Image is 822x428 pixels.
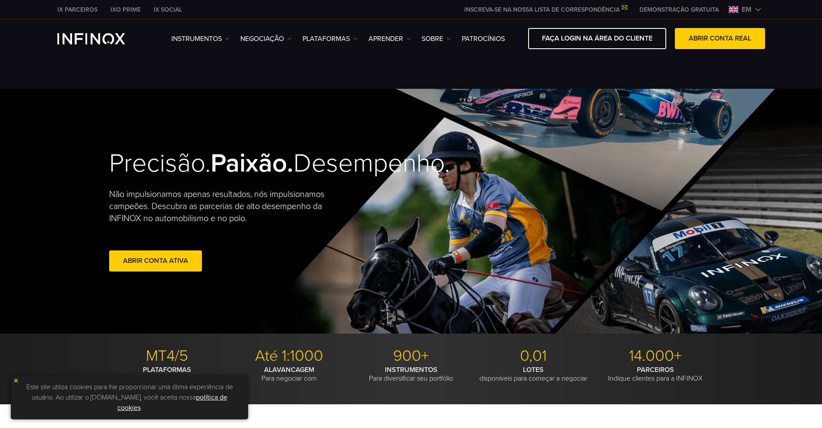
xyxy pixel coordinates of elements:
[143,366,191,374] font: PLATAFORMAS
[119,374,215,391] font: Com ferramentas de negociação modernas
[368,34,411,44] a: Aprender
[146,347,188,365] font: MT4/5
[171,34,222,43] font: Instrumentos
[57,6,98,13] font: IX PARCEIROS
[147,5,189,14] a: INFINOX
[368,34,403,43] font: Aprender
[542,34,652,43] font: FAÇA LOGIN NA ÁREA DO CLIENTE
[293,148,450,179] font: Desempenho.
[141,403,142,412] font: .
[462,34,505,44] a: PATROCÍNIOS
[689,34,751,43] font: ABRIR CONTA REAL
[110,6,141,13] font: IXO PRIME
[393,347,429,365] font: 900+
[637,366,674,374] font: PARCEIROS
[422,34,451,44] a: SOBRE
[240,34,292,44] a: NEGOCIAÇÃO
[26,383,233,402] font: Este site utiliza cookies para lhe proporcionar uma ótima experiência de usuário. Ao utilizar o [...
[154,6,182,13] font: IX SOCIAL
[302,34,350,43] font: PLATAFORMAS
[109,250,202,272] a: Abrir conta ativa
[464,6,620,13] font: INSCREVA-SE NA NOSSA LISTA DE CORRESPONDÊNCIA
[240,34,284,43] font: NEGOCIAÇÃO
[369,374,453,383] font: Para diversificar seu portfólio
[462,34,505,43] font: PATROCÍNIOS
[255,347,323,365] font: Até 1:1000
[422,34,443,43] font: SOBRE
[51,5,104,14] a: INFINOX
[264,366,314,374] font: ALAVANCAGEM
[479,374,587,383] font: disponíveis para começar a negociar
[528,28,666,49] a: FAÇA LOGIN NA ÁREA DO CLIENTE
[742,5,751,14] font: em
[57,33,145,44] a: Logotipo INFINOX
[261,374,317,383] font: Para negociar com
[109,148,211,179] font: Precisão.
[13,378,19,384] img: ícone amarelo de fechamento
[104,5,147,14] a: INFINOX
[302,34,358,44] a: PLATAFORMAS
[171,34,230,44] a: Instrumentos
[608,374,702,383] font: Indique clientes para a INFINOX
[123,256,188,265] font: Abrir conta ativa
[629,347,682,365] font: 14.000+
[523,366,544,374] font: LOTES
[520,347,547,365] font: 0,01
[639,6,719,13] font: DEMONSTRAÇÃO GRATUITA
[458,6,633,13] a: INSCREVA-SE NA NOSSA LISTA DE CORRESPONDÊNCIA
[385,366,438,374] font: INSTRUMENTOS
[211,148,293,179] font: Paixão.
[109,189,324,224] font: Não impulsionamos apenas resultados, nós impulsionamos campeões. Descubra as parcerias de alto de...
[675,28,765,49] a: ABRIR CONTA REAL
[633,5,725,14] a: CARDÁPIO INFINOX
